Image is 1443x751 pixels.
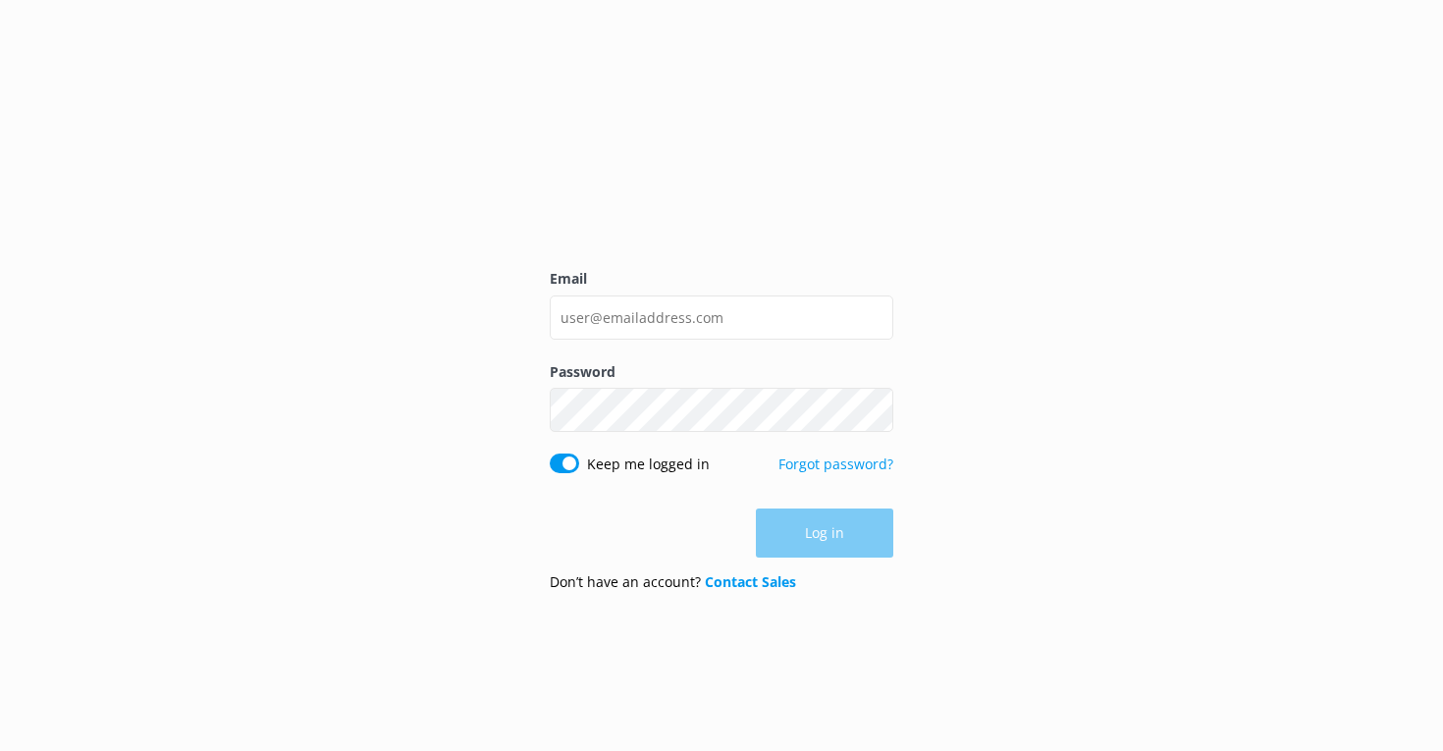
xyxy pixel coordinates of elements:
input: user@emailaddress.com [550,295,893,340]
label: Keep me logged in [587,454,710,475]
a: Contact Sales [705,572,796,591]
p: Don’t have an account? [550,571,796,593]
button: Show password [854,391,893,430]
label: Email [550,268,893,290]
a: Forgot password? [778,455,893,473]
label: Password [550,361,893,383]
